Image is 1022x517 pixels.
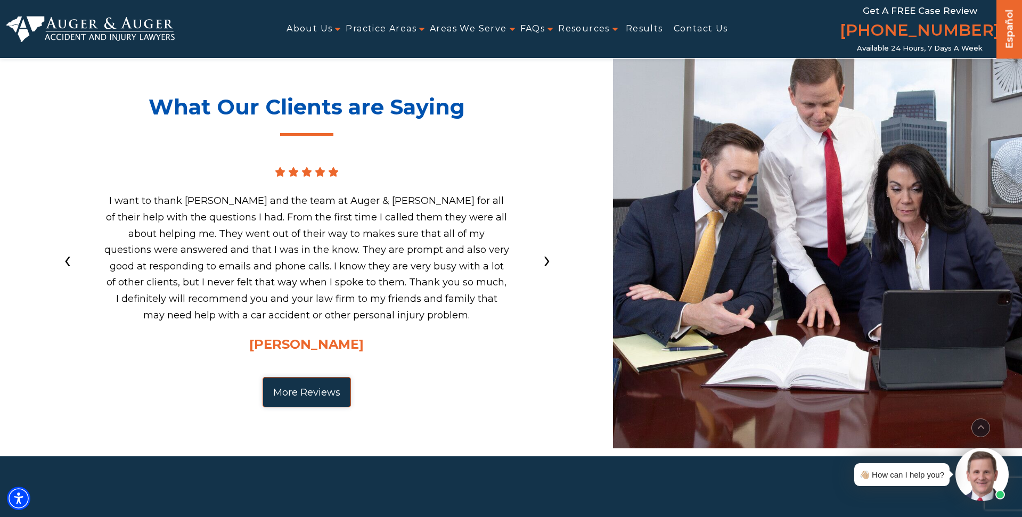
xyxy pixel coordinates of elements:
span: Next [543,247,551,272]
div: Accessibility Menu [7,487,30,510]
a: FAQs [520,17,545,41]
a: Resources [558,17,610,41]
button: scroll to up [971,418,990,437]
span: More Reviews [273,388,340,397]
p: I want to thank [PERSON_NAME] and the team at Auger & [PERSON_NAME] for all of their help with th... [104,193,509,323]
div: 👋🏼 How can I help you? [860,467,944,482]
a: Contact Us [674,17,728,41]
span: Previous [64,247,71,272]
span: [PERSON_NAME] [249,337,364,352]
a: About Us [287,17,332,41]
a: Practice Areas [346,17,416,41]
a: Results [626,17,663,41]
span: Available 24 Hours, 7 Days a Week [857,44,983,53]
a: Areas We Serve [430,17,507,41]
a: [PHONE_NUMBER] [840,19,1000,44]
img: Auger & Auger Office [613,39,1022,448]
img: Auger & Auger Accident and Injury Lawyers Logo [6,16,175,42]
img: Intaker widget Avatar [955,448,1009,501]
span: Get a FREE Case Review [863,5,977,16]
a: More Reviews [263,377,351,407]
